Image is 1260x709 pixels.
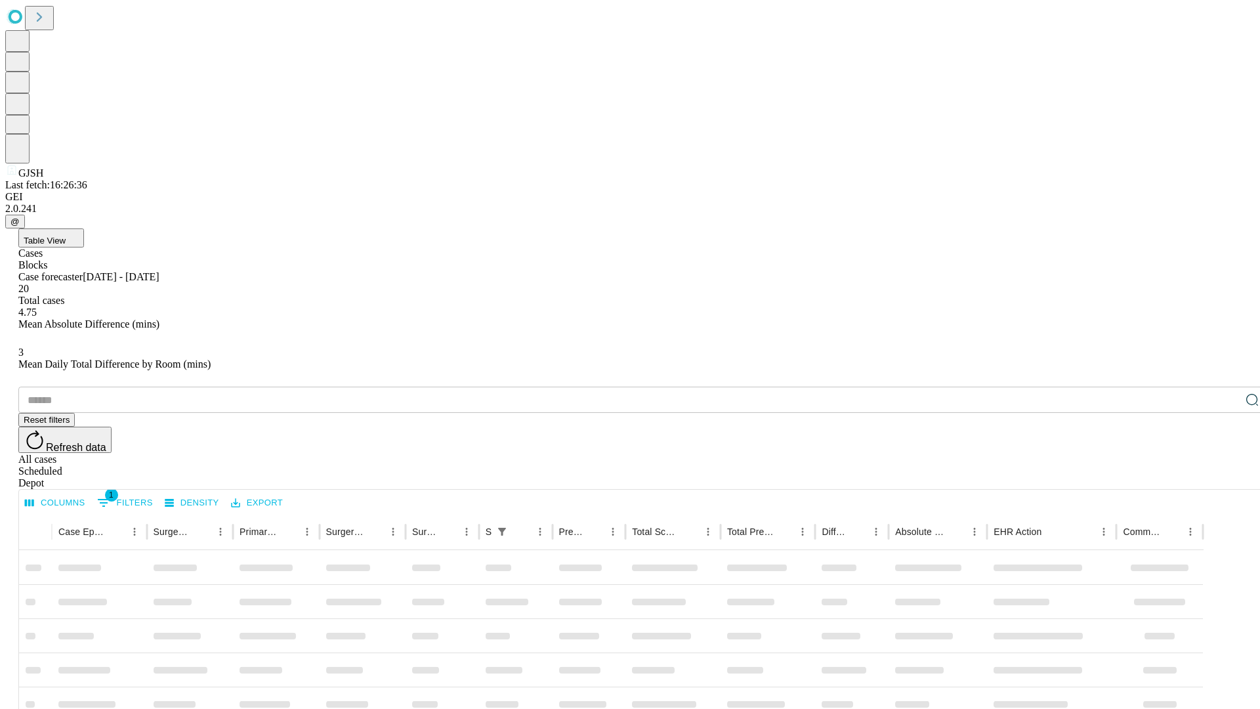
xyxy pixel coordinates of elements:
div: 2.0.241 [5,203,1255,215]
div: Difference [822,526,847,537]
span: Table View [24,236,66,246]
div: 1 active filter [493,523,511,541]
button: Menu [1181,523,1200,541]
button: Sort [193,523,211,541]
button: Menu [384,523,402,541]
button: Sort [439,523,457,541]
button: Show filters [94,492,156,513]
div: Primary Service [240,526,278,537]
button: Sort [585,523,604,541]
button: Menu [125,523,144,541]
button: Menu [793,523,812,541]
button: Sort [513,523,531,541]
span: Refresh data [46,442,106,453]
div: Scheduled In Room Duration [486,526,492,537]
span: 4.75 [18,307,37,318]
button: Menu [298,523,316,541]
button: Sort [947,523,965,541]
div: Predicted In Room Duration [559,526,585,537]
button: Sort [280,523,298,541]
span: GJSH [18,167,43,179]
div: EHR Action [994,526,1041,537]
div: Comments [1123,526,1161,537]
div: Surgery Name [326,526,364,537]
span: Reset filters [24,415,70,425]
span: 1 [105,488,118,502]
span: Total cases [18,295,64,306]
button: Menu [699,523,717,541]
span: Mean Daily Total Difference by Room (mins) [18,358,211,370]
span: 3 [18,347,24,358]
div: Case Epic Id [58,526,106,537]
div: GEI [5,191,1255,203]
button: Sort [366,523,384,541]
button: @ [5,215,25,228]
div: Surgery Date [412,526,438,537]
div: Total Predicted Duration [727,526,774,537]
button: Reset filters [18,413,75,427]
button: Sort [1163,523,1181,541]
button: Sort [849,523,867,541]
button: Select columns [22,493,89,513]
div: Total Scheduled Duration [632,526,679,537]
div: Surgeon Name [154,526,192,537]
span: 20 [18,283,29,294]
span: [DATE] - [DATE] [83,271,159,282]
span: @ [10,217,20,226]
button: Menu [604,523,622,541]
button: Menu [1095,523,1113,541]
span: Mean Absolute Difference (mins) [18,318,159,330]
button: Density [161,493,222,513]
button: Sort [775,523,793,541]
button: Refresh data [18,427,112,453]
button: Menu [531,523,549,541]
span: Case forecaster [18,271,83,282]
button: Menu [211,523,230,541]
span: Last fetch: 16:26:36 [5,179,87,190]
button: Menu [457,523,476,541]
div: Absolute Difference [895,526,946,537]
button: Table View [18,228,84,247]
button: Sort [107,523,125,541]
button: Menu [867,523,885,541]
button: Menu [965,523,984,541]
button: Sort [681,523,699,541]
button: Export [228,493,286,513]
button: Show filters [493,523,511,541]
button: Sort [1043,523,1061,541]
